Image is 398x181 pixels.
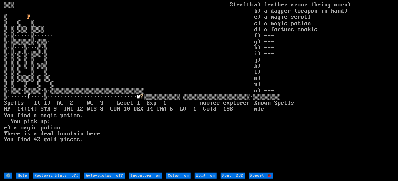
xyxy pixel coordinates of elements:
[140,93,144,100] font: ?
[33,173,80,179] input: Keyboard hints: off
[137,93,140,100] font: @
[27,93,31,100] font: f
[166,173,191,179] input: Color: on
[84,173,125,179] input: Auto-pickup: off
[255,2,394,172] stats: a) leather armor (being worn) b) a dagger (weapon in hand) c) a magic scroll e) a magic potion d)...
[4,2,255,172] larn: ▒▒▒ Stealth ········· ▒······ ······ ▒···▒···▒······ ▒·▒·▒▒▒·▒▒▒▒··· ▒·▒·····▒······ ▒·▒▒▒▒▒▒▒·▒▒...
[129,173,162,179] input: Inventory: on
[27,14,31,20] font: P
[221,173,245,179] input: Font: DOS
[4,173,12,179] input: ⚙️
[249,173,273,179] input: Report 🐞
[16,173,29,179] input: Help
[195,173,217,179] input: Bold: on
